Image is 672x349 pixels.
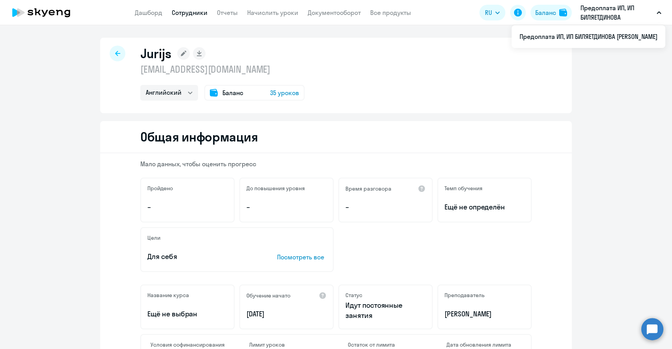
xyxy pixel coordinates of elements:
span: 35 уроков [270,88,299,97]
div: Баланс [535,8,556,17]
p: – [345,202,426,212]
ul: RU [512,25,665,48]
p: [EMAIL_ADDRESS][DOMAIN_NAME] [140,63,305,75]
h4: Условия софинансирования [151,341,226,348]
a: Все продукты [370,9,411,17]
a: Сотрудники [172,9,207,17]
img: balance [559,9,567,17]
p: Посмотреть все [277,252,327,262]
a: Начислить уроки [247,9,298,17]
p: Мало данных, чтобы оценить прогресс [140,160,532,168]
h5: До повышения уровня [246,185,305,192]
h5: Пройдено [147,185,173,192]
h4: Дата обновления лимита [446,341,521,348]
h5: Статус [345,292,362,299]
p: [PERSON_NAME] [444,309,525,319]
p: Предоплата ИП, ИП БИЛЯЕТДИНОВА [PERSON_NAME] [580,3,654,22]
h5: Название курса [147,292,189,299]
h5: Цели [147,234,160,241]
p: [DATE] [246,309,327,319]
p: – [147,202,228,212]
button: Балансbalance [531,5,572,20]
p: Ещё не выбран [147,309,228,319]
h5: Обучение начато [246,292,290,299]
h5: Время разговора [345,185,391,192]
h1: Jurijs [140,46,171,61]
h5: Преподаватель [444,292,485,299]
h5: Темп обучения [444,185,483,192]
h4: Остаток от лимита [348,341,423,348]
h2: Общая информация [140,129,258,145]
button: RU [479,5,505,20]
span: RU [485,8,492,17]
a: Документооборот [308,9,361,17]
h4: Лимит уроков [249,341,324,348]
p: – [246,202,327,212]
span: Ещё не определён [444,202,525,212]
a: Отчеты [217,9,238,17]
button: Предоплата ИП, ИП БИЛЯЕТДИНОВА [PERSON_NAME] [577,3,665,22]
a: Дашборд [135,9,162,17]
span: Баланс [222,88,243,97]
p: Для себя [147,252,253,262]
p: Идут постоянные занятия [345,300,426,321]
